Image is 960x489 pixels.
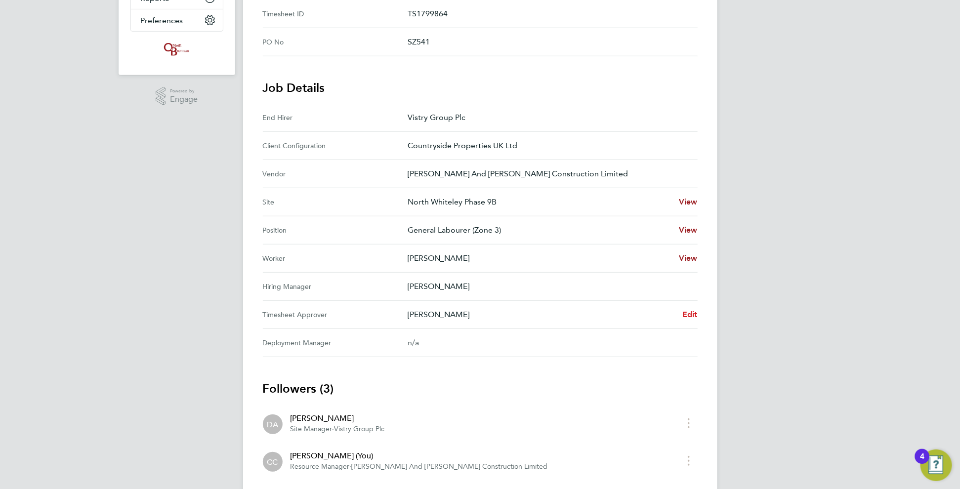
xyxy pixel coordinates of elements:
[263,224,408,236] div: Position
[408,140,690,152] p: Countryside Properties UK Ltd
[291,462,350,471] span: Resource Manager
[682,309,698,321] a: Edit
[162,41,191,57] img: oneillandbrennan-logo-retina.png
[408,112,690,123] p: Vistry Group Plc
[263,36,408,48] div: PO No
[408,252,671,264] p: [PERSON_NAME]
[679,253,698,263] span: View
[263,168,408,180] div: Vendor
[263,8,408,20] div: Timesheet ID
[680,415,698,431] button: timesheet menu
[156,87,198,106] a: Powered byEngage
[263,281,408,292] div: Hiring Manager
[679,197,698,206] span: View
[263,80,698,96] h3: Job Details
[263,452,283,472] div: Charlotte Carter (You)
[291,412,385,424] div: [PERSON_NAME]
[408,281,690,292] p: [PERSON_NAME]
[408,309,674,321] p: [PERSON_NAME]
[267,419,278,430] span: DA
[408,224,671,236] p: General Labourer (Zone 3)
[263,309,408,321] div: Timesheet Approver
[408,168,690,180] p: [PERSON_NAME] And [PERSON_NAME] Construction Limited
[334,425,385,433] span: Vistry Group Plc
[408,8,690,20] p: TS1799864
[350,462,352,471] span: ·
[679,224,698,236] a: View
[291,425,333,433] span: Site Manager
[263,337,408,349] div: Deployment Manager
[130,41,223,57] a: Go to home page
[131,9,223,31] button: Preferences
[333,425,334,433] span: ·
[170,95,198,104] span: Engage
[679,225,698,235] span: View
[291,450,548,462] div: [PERSON_NAME] (You)
[680,453,698,468] button: timesheet menu
[679,252,698,264] a: View
[679,196,698,208] a: View
[263,140,408,152] div: Client Configuration
[263,112,408,123] div: End Hirer
[263,414,283,434] div: Dale Athey
[920,456,924,469] div: 4
[408,337,682,349] div: n/a
[682,310,698,319] span: Edit
[267,456,278,467] span: CC
[141,16,183,25] span: Preferences
[263,196,408,208] div: Site
[352,462,548,471] span: [PERSON_NAME] And [PERSON_NAME] Construction Limited
[263,381,698,397] h3: Followers (3)
[408,36,690,48] p: SZ541
[170,87,198,95] span: Powered by
[920,449,952,481] button: Open Resource Center, 4 new notifications
[263,252,408,264] div: Worker
[408,196,671,208] p: North Whiteley Phase 9B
